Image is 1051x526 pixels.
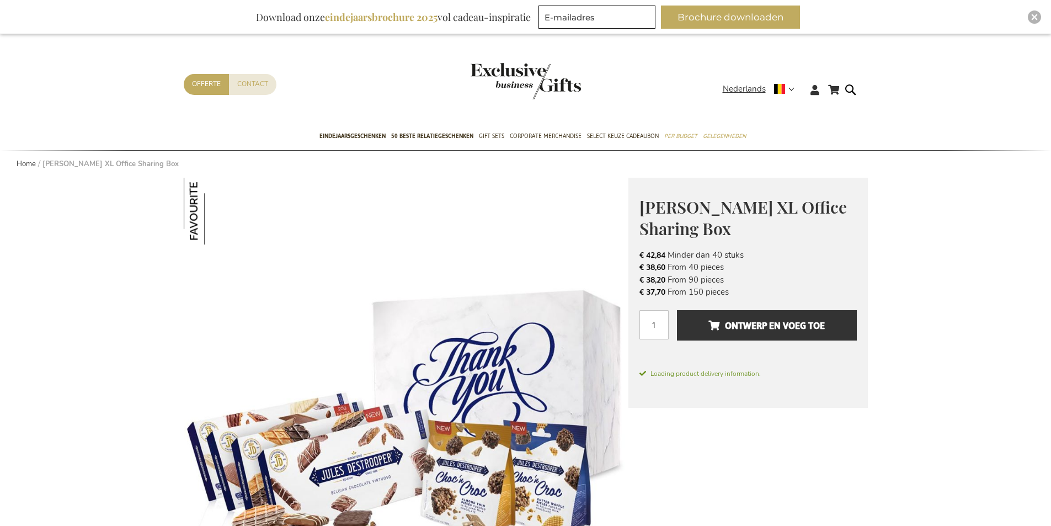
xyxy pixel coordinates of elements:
button: Ontwerp en voeg toe [677,310,856,341]
span: Eindejaarsgeschenken [319,130,386,142]
div: Nederlands [723,83,802,95]
span: Ontwerp en voeg toe [708,317,825,334]
span: Nederlands [723,83,766,95]
span: 50 beste relatiegeschenken [391,130,473,142]
b: eindejaarsbrochure 2025 [325,10,438,24]
span: € 37,70 [639,287,665,297]
span: € 42,84 [639,250,665,261]
strong: [PERSON_NAME] XL Office Sharing Box [42,159,179,169]
span: Per Budget [664,130,697,142]
a: Home [17,159,36,169]
span: € 38,60 [639,262,665,273]
a: Contact [229,74,276,94]
img: Exclusive Business gifts logo [471,63,581,99]
input: Aantal [639,310,669,339]
span: € 38,20 [639,275,665,285]
span: Select Keuze Cadeaubon [587,130,659,142]
span: [PERSON_NAME] XL Office Sharing Box [639,196,847,240]
a: store logo [471,63,526,99]
button: Brochure downloaden [661,6,800,29]
img: Jules Destrooper XL Office Sharing Box [184,178,250,245]
li: From 150 pieces [639,286,857,298]
input: E-mailadres [538,6,655,29]
li: Minder dan 40 stuks [639,249,857,261]
span: Gelegenheden [703,130,746,142]
span: Corporate Merchandise [510,130,581,142]
img: Close [1031,14,1038,20]
li: From 40 pieces [639,261,857,273]
a: Offerte [184,74,229,94]
div: Close [1028,10,1041,24]
span: Gift Sets [479,130,504,142]
span: Loading product delivery information. [639,369,857,379]
li: From 90 pieces [639,274,857,286]
form: marketing offers and promotions [538,6,659,32]
div: Download onze vol cadeau-inspiratie [251,6,536,29]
